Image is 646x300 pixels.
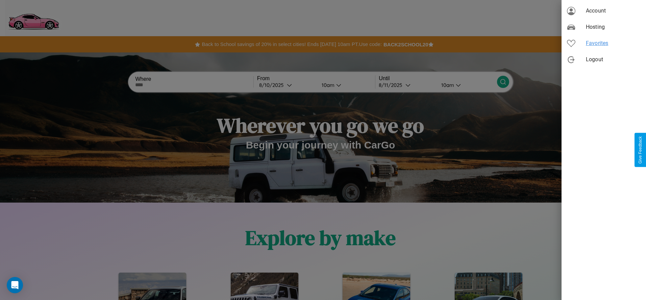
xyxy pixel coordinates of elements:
[638,136,643,164] div: Give Feedback
[562,35,646,51] div: Favorites
[562,51,646,68] div: Logout
[586,7,641,15] span: Account
[562,19,646,35] div: Hosting
[586,55,641,64] span: Logout
[7,277,23,293] div: Open Intercom Messenger
[586,23,641,31] span: Hosting
[586,39,641,47] span: Favorites
[562,3,646,19] div: Account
